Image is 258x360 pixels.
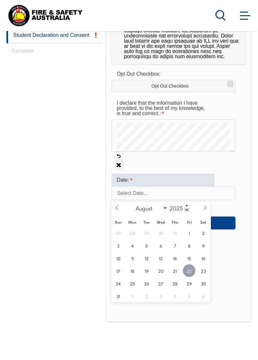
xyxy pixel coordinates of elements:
span: August 9, 2025 [197,239,210,252]
div: Date is required. [112,174,215,186]
span: August 15, 2025 [183,252,195,264]
span: July 28, 2025 [126,227,139,239]
span: August 19, 2025 [140,264,153,277]
span: July 30, 2025 [154,227,167,239]
span: Thu [168,220,182,224]
span: Mon [125,220,140,224]
span: Fri [182,220,196,224]
span: August 31, 2025 [112,290,124,302]
span: August 13, 2025 [154,252,167,264]
span: August 5, 2025 [140,239,153,252]
span: August 28, 2025 [169,277,181,290]
span: August 6, 2025 [154,239,167,252]
span: August 22, 2025 [183,264,195,277]
span: August 27, 2025 [154,277,167,290]
span: September 3, 2025 [154,290,167,302]
span: August 8, 2025 [183,239,195,252]
span: Sat [196,220,211,224]
span: August 10, 2025 [112,252,124,264]
span: August 1, 2025 [183,227,195,239]
a: Clear [114,161,123,170]
span: August 20, 2025 [154,264,167,277]
span: July 27, 2025 [112,227,124,239]
span: August 18, 2025 [126,264,139,277]
span: August 2, 2025 [197,227,210,239]
span: Tue [140,220,154,224]
select: Month [133,204,168,212]
span: August 24, 2025 [112,277,124,290]
span: Sun [111,220,125,224]
span: September 1, 2025 [126,290,139,302]
div: I declare that the information I have provided, to the best of my knowledge, is true and correct.... [112,96,215,119]
span: August 23, 2025 [197,264,210,277]
span: September 6, 2025 [197,290,210,302]
span: August 25, 2025 [126,277,139,290]
input: Year [168,204,189,212]
span: August 7, 2025 [169,239,181,252]
span: Opt Out Checkbox: [117,71,161,77]
span: August 17, 2025 [112,264,124,277]
span: July 29, 2025 [140,227,153,239]
label: Opt Out Checkbox [112,80,235,92]
span: August 3, 2025 [112,239,124,252]
span: August 30, 2025 [197,277,210,290]
span: August 11, 2025 [126,252,139,264]
span: August 29, 2025 [183,277,195,290]
span: I declare that the information I have provided, to the best of my knowledge, is true and correct.: [117,100,205,116]
span: August 4, 2025 [126,239,139,252]
span: July 31, 2025 [169,227,181,239]
span: Wed [154,220,168,224]
span: August 26, 2025 [140,277,153,290]
span: September 4, 2025 [169,290,181,302]
span: August 16, 2025 [197,252,210,264]
input: Select Date... [112,186,235,200]
a: Student Declaration and Consent [6,27,102,43]
span: September 5, 2025 [183,290,195,302]
span: September 2, 2025 [140,290,153,302]
span: August 21, 2025 [169,264,181,277]
span: August 12, 2025 [140,252,153,264]
a: Undo [114,152,123,161]
span: August 14, 2025 [169,252,181,264]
